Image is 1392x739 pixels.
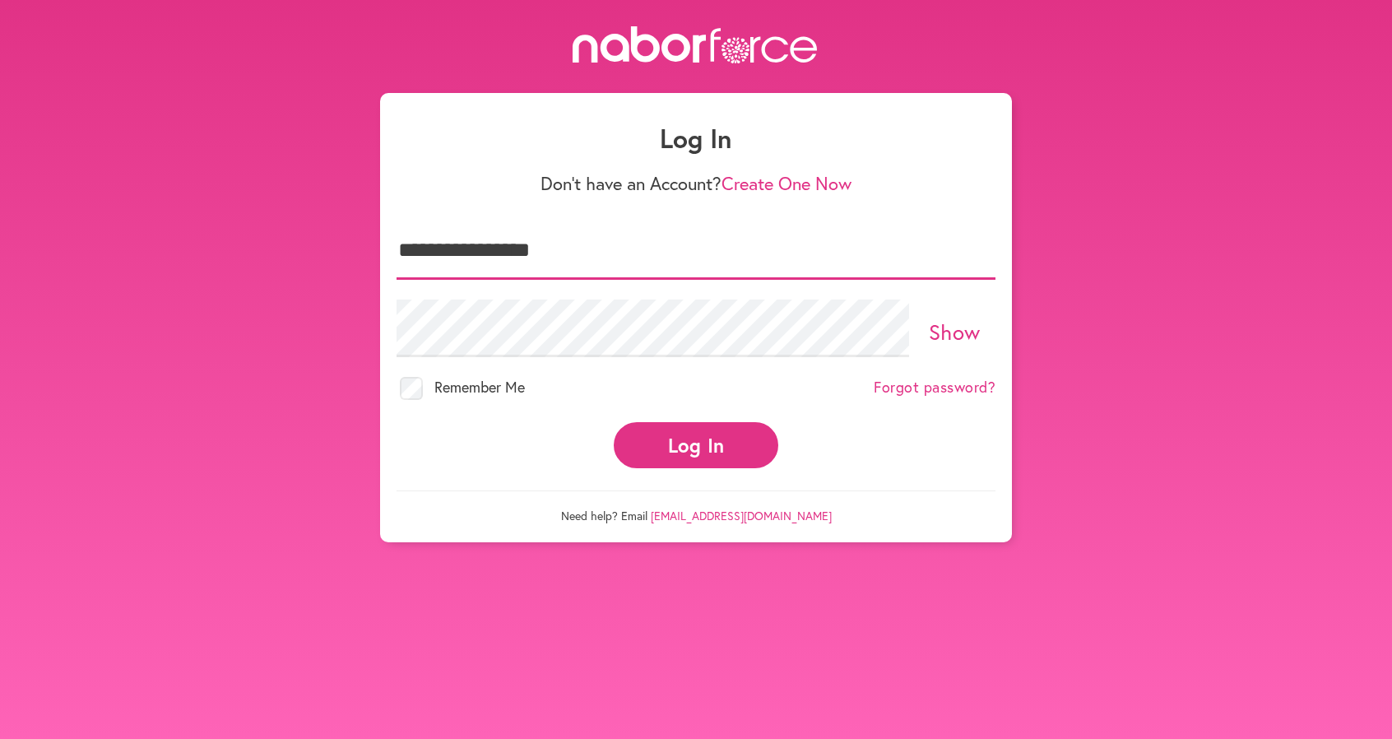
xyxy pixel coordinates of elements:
a: [EMAIL_ADDRESS][DOMAIN_NAME] [651,508,832,523]
h1: Log In [397,123,995,154]
a: Create One Now [722,171,851,195]
a: Show [929,318,981,346]
span: Remember Me [434,377,525,397]
p: Don't have an Account? [397,173,995,194]
a: Forgot password? [874,379,995,397]
button: Log In [614,422,778,467]
p: Need help? Email [397,490,995,523]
